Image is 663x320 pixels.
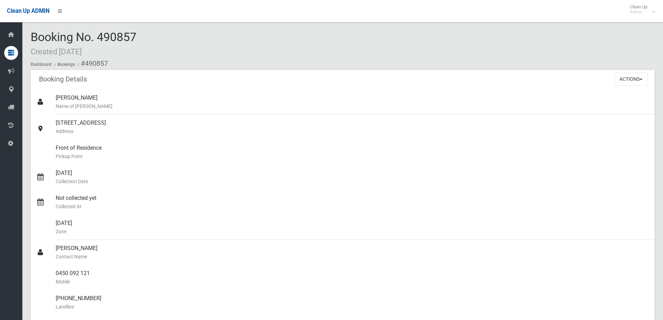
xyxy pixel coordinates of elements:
div: [DATE] [56,165,649,190]
div: [PHONE_NUMBER] [56,290,649,315]
small: Contact Name [56,252,649,261]
small: Admin [630,9,647,15]
small: Created [DATE] [31,47,82,56]
span: Clean Up ADMIN [7,8,49,14]
div: [PERSON_NAME] [56,89,649,115]
a: Dashboard [31,62,52,67]
a: Bookings [57,62,75,67]
small: Collection Date [56,177,649,186]
small: Address [56,127,649,135]
small: Collected At [56,202,649,211]
div: [PERSON_NAME] [56,240,649,265]
small: Mobile [56,278,649,286]
div: Front of Residence [56,140,649,165]
span: Booking No. 490857 [31,30,136,57]
small: Name of [PERSON_NAME] [56,102,649,110]
small: Zone [56,227,649,236]
div: [DATE] [56,215,649,240]
small: Landline [56,303,649,311]
small: Pickup Point [56,152,649,161]
div: 0450 092 121 [56,265,649,290]
div: [STREET_ADDRESS] [56,115,649,140]
header: Booking Details [31,72,95,86]
div: Not collected yet [56,190,649,215]
span: Clean Up [626,4,654,15]
button: Actions [614,73,648,86]
li: #490857 [76,57,108,70]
